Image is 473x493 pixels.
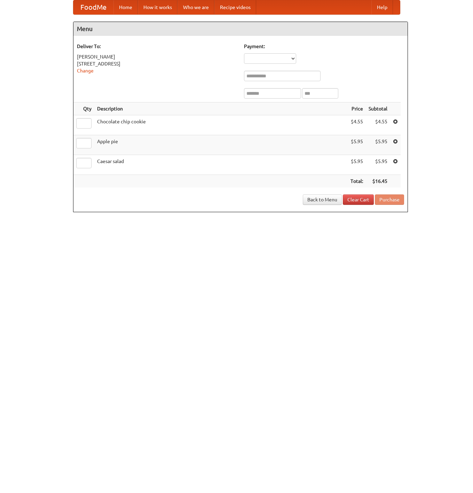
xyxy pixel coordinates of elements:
[366,175,390,188] th: $16.45
[77,60,237,67] div: [STREET_ADDRESS]
[77,43,237,50] h5: Deliver To:
[371,0,393,14] a: Help
[303,194,342,205] a: Back to Menu
[366,135,390,155] td: $5.95
[138,0,178,14] a: How it works
[94,102,348,115] th: Description
[77,68,94,74] a: Change
[348,155,366,175] td: $5.95
[348,135,366,155] td: $5.95
[366,102,390,115] th: Subtotal
[178,0,214,14] a: Who we are
[73,102,94,115] th: Qty
[348,175,366,188] th: Total:
[375,194,404,205] button: Purchase
[94,115,348,135] td: Chocolate chip cookie
[94,155,348,175] td: Caesar salad
[214,0,256,14] a: Recipe videos
[366,155,390,175] td: $5.95
[348,102,366,115] th: Price
[77,53,237,60] div: [PERSON_NAME]
[94,135,348,155] td: Apple pie
[113,0,138,14] a: Home
[348,115,366,135] td: $4.55
[343,194,374,205] a: Clear Cart
[366,115,390,135] td: $4.55
[73,22,408,36] h4: Menu
[244,43,404,50] h5: Payment:
[73,0,113,14] a: FoodMe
